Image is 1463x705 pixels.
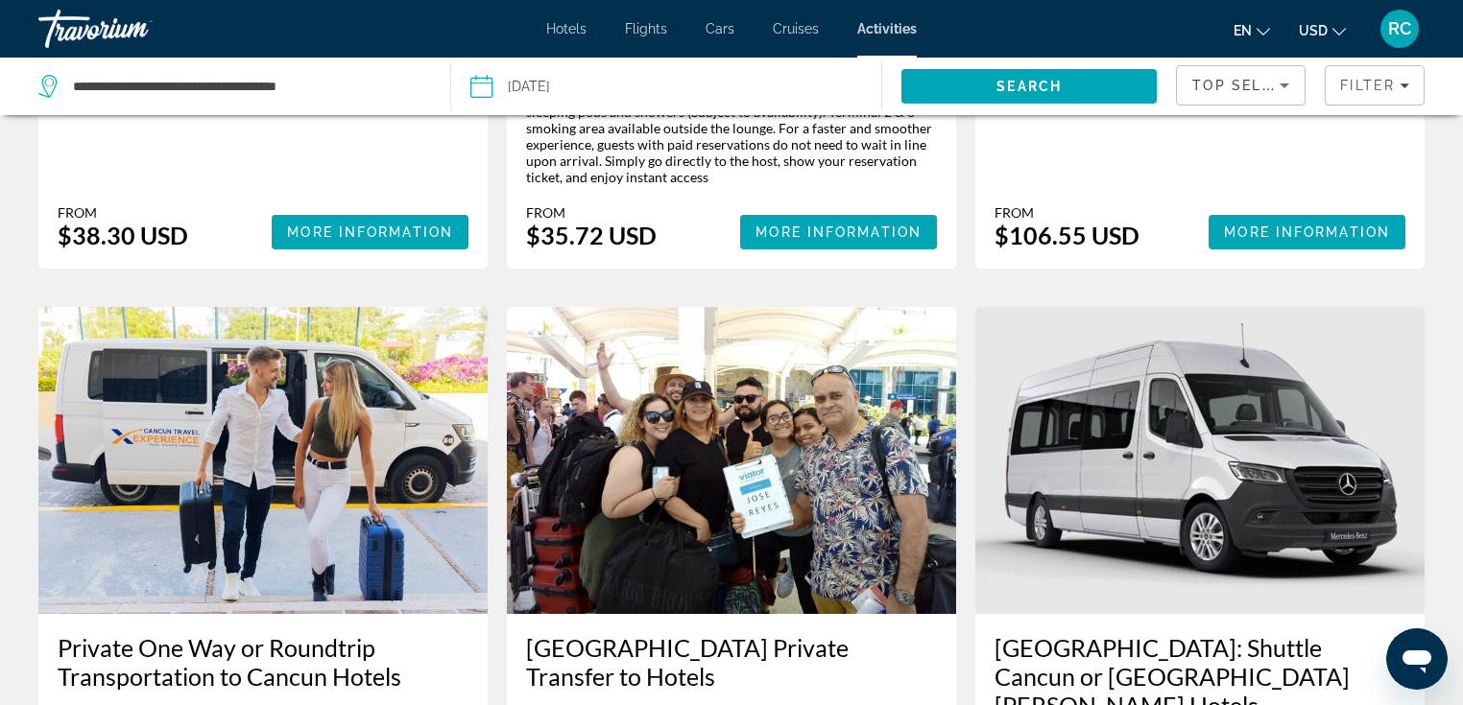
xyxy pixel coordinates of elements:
[58,633,468,691] a: Private One Way or Roundtrip Transportation to Cancun Hotels
[38,307,488,614] img: Private One Way or Roundtrip Transportation to Cancun Hotels
[901,69,1157,104] button: Search
[1192,78,1302,93] span: Top Sellers
[1386,628,1448,690] iframe: Button to launch messaging window
[58,221,188,249] div: $38.30 USD
[1192,74,1289,97] mat-select: Sort by
[995,204,1139,221] div: From
[996,79,1062,94] span: Search
[1388,19,1411,38] span: RC
[38,4,230,54] a: Travorium
[1234,23,1252,38] span: en
[857,21,917,36] a: Activities
[1375,9,1425,49] button: User Menu
[975,307,1425,614] img: Cancun Airport: Shuttle Cancun or Playa del Carmen Hotels
[1299,16,1346,44] button: Change currency
[272,215,468,249] button: More Information
[526,633,937,691] a: [GEOGRAPHIC_DATA] Private Transfer to Hotels
[526,221,657,249] div: $35.72 USD
[71,72,421,101] input: Search destination
[507,307,956,614] img: Cancun Airport Private Transfer to Hotels
[470,58,882,115] button: [DATE]Date: Oct 8, 2025
[755,224,922,240] span: More Information
[1224,224,1390,240] span: More Information
[546,21,587,36] a: Hotels
[625,21,667,36] a: Flights
[58,204,188,221] div: From
[1209,215,1405,249] button: More Information
[287,224,453,240] span: More Information
[995,221,1139,249] div: $106.55 USD
[1340,78,1395,93] span: Filter
[1299,23,1328,38] span: USD
[740,215,937,249] button: More Information
[773,21,819,36] a: Cruises
[1325,65,1425,106] button: Filters
[526,204,657,221] div: From
[706,21,734,36] a: Cars
[1234,16,1270,44] button: Change language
